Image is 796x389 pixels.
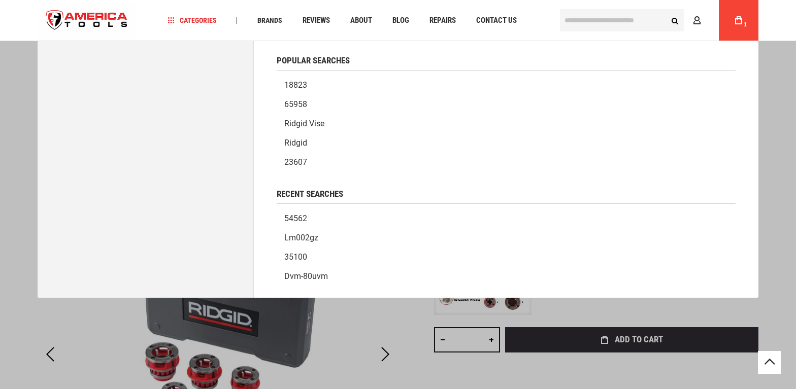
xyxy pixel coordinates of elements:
a: 54562 [277,209,736,228]
a: store logo [38,2,136,40]
span: Blog [392,17,409,24]
a: Contact Us [472,14,521,27]
a: Ridgid [277,133,736,153]
span: Reviews [303,17,330,24]
a: dvm-80uvm [277,267,736,286]
span: About [350,17,372,24]
span: Recent Searches [277,190,343,198]
a: 18823 [277,76,736,95]
a: About [346,14,377,27]
span: 1 [744,22,747,27]
a: Categories [163,14,221,27]
span: Contact Us [476,17,517,24]
a: Blog [388,14,414,27]
a: Repairs [425,14,460,27]
a: Reviews [298,14,335,27]
iframe: LiveChat chat widget [653,357,796,389]
a: lm002gz [277,228,736,247]
span: Categories [168,17,217,24]
button: Search [665,11,684,30]
img: America Tools [38,2,136,40]
a: 65958 [277,95,736,114]
a: 35100 [277,247,736,267]
span: Repairs [429,17,456,24]
a: 23607 [277,153,736,172]
a: Brands [253,14,287,27]
a: Ridgid vise [277,114,736,133]
span: Popular Searches [277,56,350,65]
span: Brands [257,17,282,24]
